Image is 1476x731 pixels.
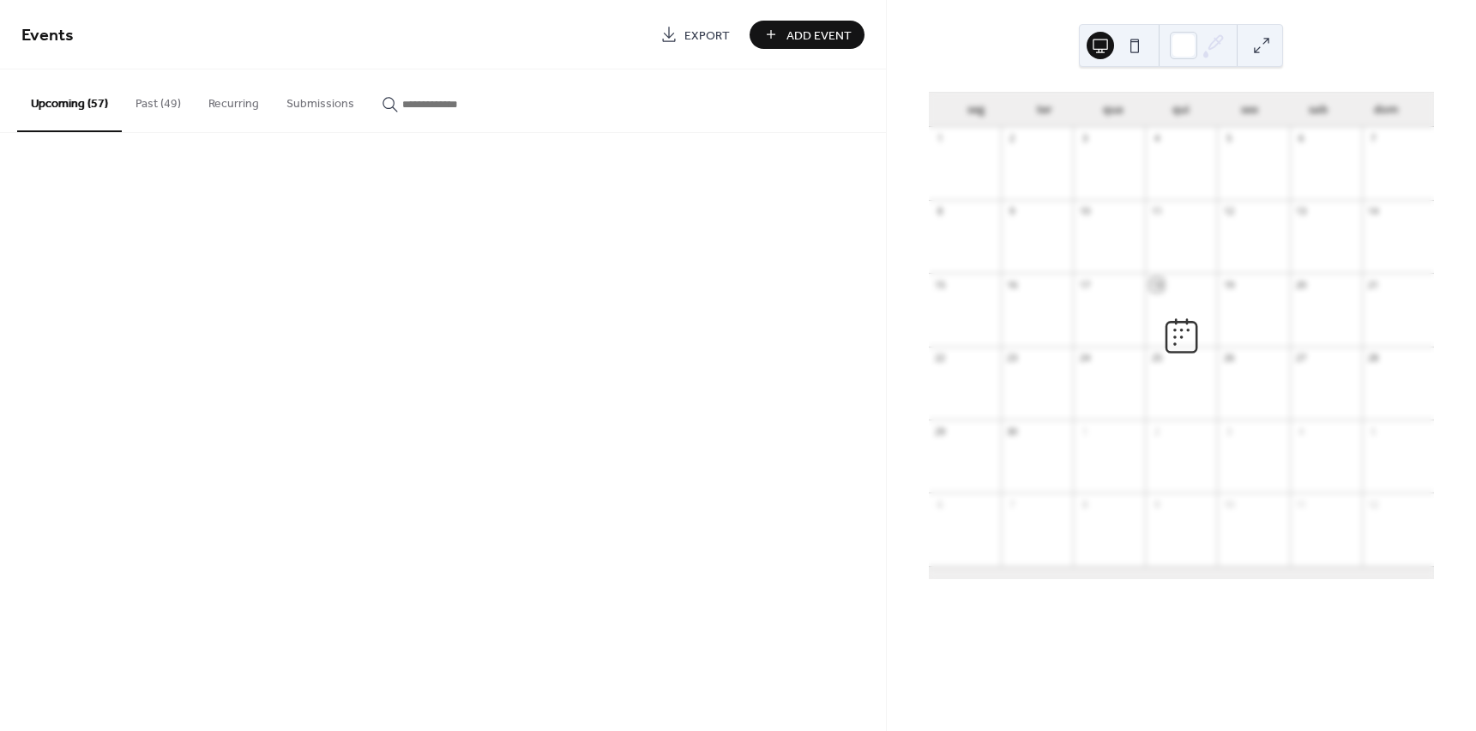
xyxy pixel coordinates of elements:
div: 4 [1150,132,1163,145]
div: 6 [934,498,947,510]
div: seg [943,93,1011,127]
div: 23 [1006,352,1019,365]
div: sab [1284,93,1352,127]
div: 3 [1078,132,1091,145]
div: 1 [934,132,947,145]
div: 20 [1295,278,1308,291]
div: qui [1147,93,1215,127]
div: 11 [1295,498,1308,510]
div: 29 [934,425,947,438]
div: 10 [1222,498,1235,510]
div: 7 [1367,132,1380,145]
div: 2 [1006,132,1019,145]
div: 9 [1006,205,1019,218]
div: 27 [1295,352,1308,365]
div: 18 [1150,278,1163,291]
div: 4 [1295,425,1308,438]
div: sex [1215,93,1284,127]
div: 10 [1078,205,1091,218]
span: Events [21,19,74,52]
div: 26 [1222,352,1235,365]
div: 5 [1367,425,1380,438]
div: 5 [1222,132,1235,145]
button: Recurring [195,69,273,130]
button: Upcoming (57) [17,69,122,132]
div: 25 [1150,352,1163,365]
div: 11 [1150,205,1163,218]
button: Past (49) [122,69,195,130]
button: Submissions [273,69,368,130]
div: 19 [1222,278,1235,291]
div: 12 [1367,498,1380,510]
div: 9 [1150,498,1163,510]
div: 2 [1150,425,1163,438]
div: 1 [1078,425,1091,438]
div: 3 [1222,425,1235,438]
span: Add Event [786,27,852,45]
div: 30 [1006,425,1019,438]
div: 13 [1295,205,1308,218]
div: qua [1079,93,1148,127]
div: 17 [1078,278,1091,291]
div: dom [1352,93,1420,127]
div: 8 [1078,498,1091,510]
div: 14 [1367,205,1380,218]
div: 8 [934,205,947,218]
div: 21 [1367,278,1380,291]
div: 28 [1367,352,1380,365]
div: 6 [1295,132,1308,145]
div: 7 [1006,498,1019,510]
a: Export [648,21,743,49]
div: ter [1010,93,1079,127]
div: 24 [1078,352,1091,365]
div: 22 [934,352,947,365]
div: 15 [934,278,947,291]
div: 16 [1006,278,1019,291]
button: Add Event [750,21,865,49]
div: 12 [1222,205,1235,218]
span: Export [684,27,730,45]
